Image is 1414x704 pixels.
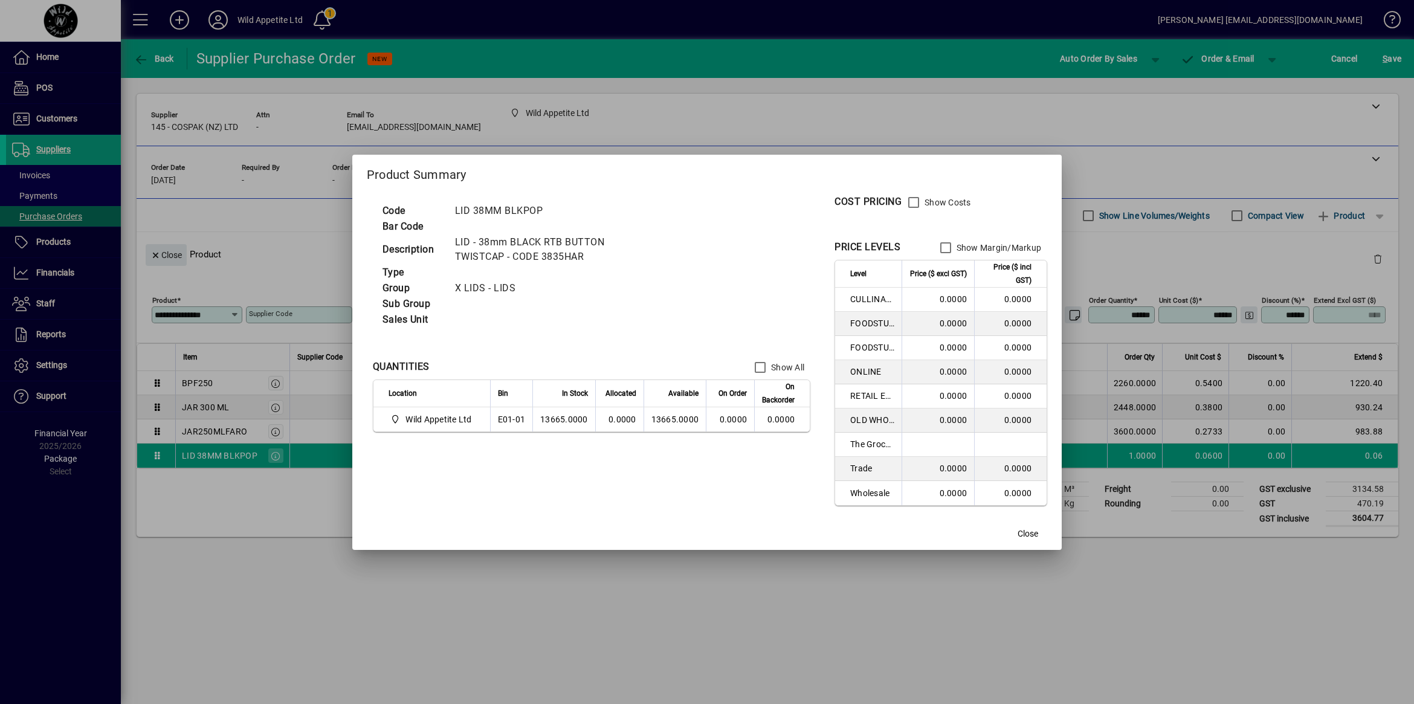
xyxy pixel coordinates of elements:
[902,288,974,312] td: 0.0000
[850,341,894,354] span: FOODSTUFFS SI
[352,155,1062,190] h2: Product Summary
[902,409,974,433] td: 0.0000
[850,487,894,499] span: Wholesale
[974,288,1047,312] td: 0.0000
[498,387,508,400] span: Bin
[644,407,706,431] td: 13665.0000
[982,260,1031,287] span: Price ($ incl GST)
[490,407,533,431] td: E01-01
[720,415,747,424] span: 0.0000
[449,203,669,219] td: LID 38MM BLKPOP
[376,312,449,328] td: Sales Unit
[376,203,449,219] td: Code
[922,196,971,208] label: Show Costs
[389,412,477,427] span: Wild Appetite Ltd
[902,312,974,336] td: 0.0000
[1018,528,1038,540] span: Close
[449,234,669,265] td: LID - 38mm BLACK RTB BUTTON TWISTCAP - CODE 3835HAR
[1009,523,1047,545] button: Close
[850,267,867,280] span: Level
[910,267,967,280] span: Price ($ excl GST)
[902,481,974,505] td: 0.0000
[974,312,1047,336] td: 0.0000
[376,265,449,280] td: Type
[835,240,900,254] div: PRICE LEVELS
[850,438,894,450] span: The Grocery Collective
[902,384,974,409] td: 0.0000
[902,336,974,360] td: 0.0000
[850,317,894,329] span: FOODSTUFFS NI
[850,390,894,402] span: RETAIL EXC GST
[532,407,595,431] td: 13665.0000
[902,360,974,384] td: 0.0000
[405,413,471,425] span: Wild Appetite Ltd
[850,293,894,305] span: CULLINARIUM
[850,366,894,378] span: ONLINE
[376,280,449,296] td: Group
[974,360,1047,384] td: 0.0000
[954,242,1042,254] label: Show Margin/Markup
[376,296,449,312] td: Sub Group
[718,387,747,400] span: On Order
[902,457,974,481] td: 0.0000
[605,387,636,400] span: Allocated
[449,280,669,296] td: X LIDS - LIDS
[376,219,449,234] td: Bar Code
[769,361,804,373] label: Show All
[835,195,902,209] div: COST PRICING
[850,414,894,426] span: OLD WHOLESALE
[974,481,1047,505] td: 0.0000
[389,387,417,400] span: Location
[668,387,699,400] span: Available
[974,384,1047,409] td: 0.0000
[850,462,894,474] span: Trade
[974,336,1047,360] td: 0.0000
[762,380,795,407] span: On Backorder
[562,387,588,400] span: In Stock
[754,407,810,431] td: 0.0000
[974,457,1047,481] td: 0.0000
[376,234,449,265] td: Description
[595,407,644,431] td: 0.0000
[373,360,430,374] div: QUANTITIES
[974,409,1047,433] td: 0.0000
